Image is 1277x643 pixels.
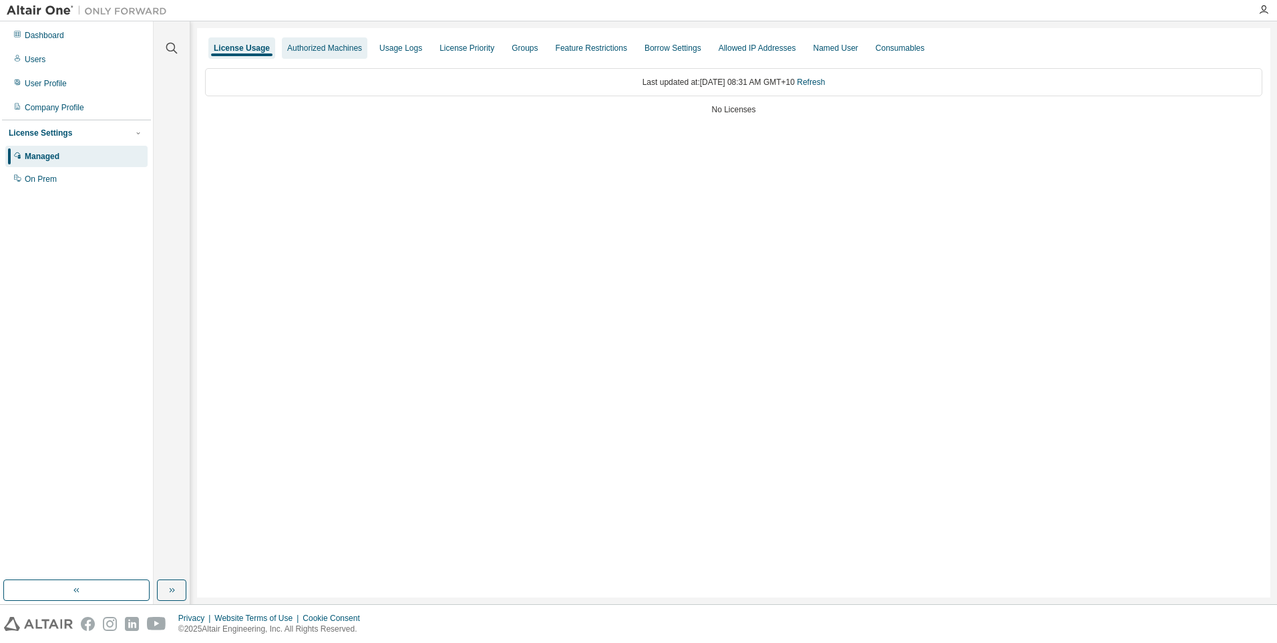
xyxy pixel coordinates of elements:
[178,624,368,635] p: © 2025 Altair Engineering, Inc. All Rights Reserved.
[645,43,701,53] div: Borrow Settings
[178,613,214,624] div: Privacy
[719,43,796,53] div: Allowed IP Addresses
[205,68,1262,96] div: Last updated at: [DATE] 08:31 AM GMT+10
[147,617,166,631] img: youtube.svg
[7,4,174,17] img: Altair One
[556,43,627,53] div: Feature Restrictions
[287,43,362,53] div: Authorized Machines
[379,43,422,53] div: Usage Logs
[876,43,924,53] div: Consumables
[214,43,270,53] div: License Usage
[25,102,84,113] div: Company Profile
[214,613,303,624] div: Website Terms of Use
[9,128,72,138] div: License Settings
[25,30,64,41] div: Dashboard
[25,174,57,184] div: On Prem
[205,104,1262,115] div: No Licenses
[81,617,95,631] img: facebook.svg
[813,43,858,53] div: Named User
[125,617,139,631] img: linkedin.svg
[25,78,67,89] div: User Profile
[25,151,59,162] div: Managed
[439,43,494,53] div: License Priority
[25,54,45,65] div: Users
[797,78,825,87] a: Refresh
[103,617,117,631] img: instagram.svg
[4,617,73,631] img: altair_logo.svg
[512,43,538,53] div: Groups
[303,613,367,624] div: Cookie Consent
